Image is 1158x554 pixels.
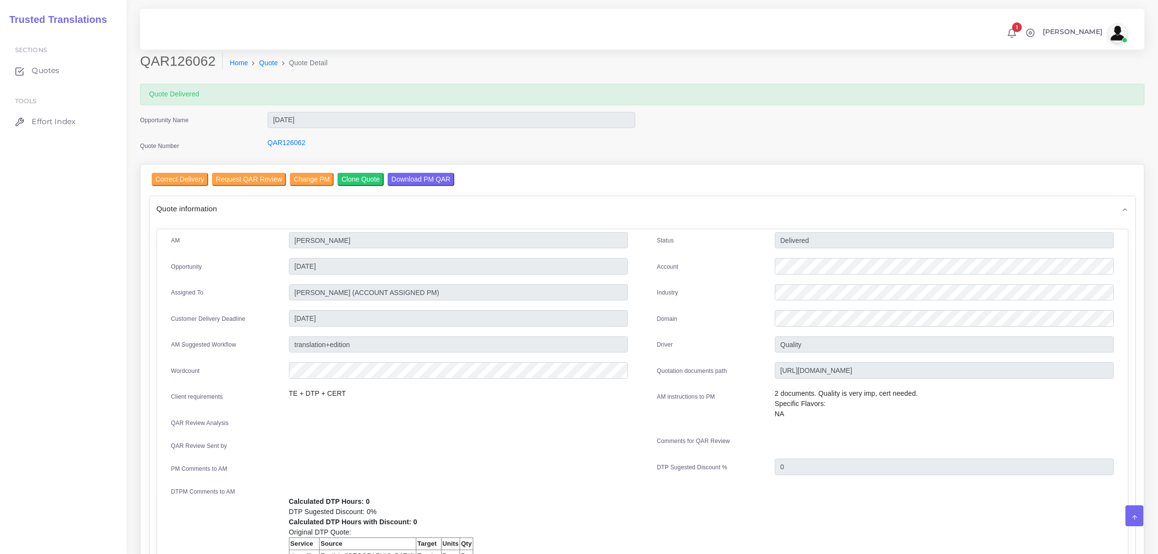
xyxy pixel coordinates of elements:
[140,142,179,150] label: Quote Number
[338,173,384,186] input: Clone Quote
[171,392,223,401] label: Client requirements
[32,116,75,127] span: Effort Index
[171,367,200,375] label: Wordcount
[157,203,217,214] span: Quote information
[1043,28,1103,35] span: [PERSON_NAME]
[267,139,305,147] a: QAR126062
[1012,22,1022,32] span: 1
[289,498,370,505] b: Calculated DTP Hours: 0
[1108,23,1127,43] img: avatar
[140,116,189,125] label: Opportunity Name
[171,487,235,496] label: DTPM Comments to AM
[320,538,416,550] th: Source
[152,173,208,186] input: Correct Delivery
[171,464,228,473] label: PM Comments to AM
[32,65,59,76] span: Quotes
[212,173,286,186] input: Request QAR Review
[657,236,674,245] label: Status
[289,388,628,399] p: TE + DTP + CERT
[140,84,1144,105] div: Quote Delivered
[657,437,730,445] label: Comments for QAR Review
[290,173,334,186] input: Change PM
[775,388,1114,419] p: 2 documents. Quality is very imp, cert needed. Specific Flavors: NA
[230,58,248,68] a: Home
[388,173,454,186] input: Download PM QAR
[657,367,727,375] label: Quotation documents path
[15,46,47,54] span: Sections
[171,288,204,297] label: Assigned To
[657,340,673,349] label: Driver
[171,236,180,245] label: AM
[289,284,628,301] input: pm
[657,463,728,472] label: DTP Sugested Discount %
[171,442,227,450] label: QAR Review Sent by
[1003,28,1020,38] a: 1
[289,518,417,526] b: Calculated DTP Hours with Discount: 0
[7,111,119,132] a: Effort Index
[2,14,107,25] h2: Trusted Translations
[259,58,278,68] a: Quote
[171,340,236,349] label: AM Suggested Workflow
[2,12,107,28] a: Trusted Translations
[289,538,320,550] th: Service
[657,288,678,297] label: Industry
[416,538,442,550] th: Target
[171,314,246,323] label: Customer Delivery Deadline
[460,538,473,550] th: Qty
[657,392,715,401] label: AM instructions to PM
[171,419,229,427] label: QAR Review Analysis
[171,262,202,271] label: Opportunity
[150,196,1135,221] div: Quote information
[441,538,460,550] th: Units
[7,60,119,81] a: Quotes
[140,53,223,70] h2: QAR126062
[657,314,677,323] label: Domain
[657,262,678,271] label: Account
[15,97,37,105] span: Tools
[1038,23,1131,43] a: [PERSON_NAME]avatar
[278,58,328,68] li: Quote Detail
